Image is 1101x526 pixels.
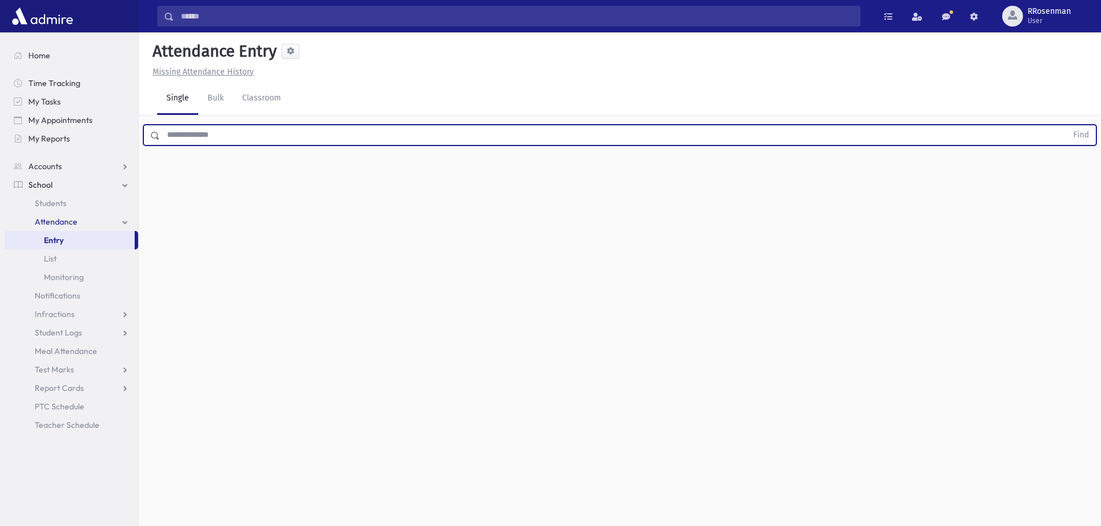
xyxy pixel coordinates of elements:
[5,268,138,286] a: Monitoring
[174,6,860,27] input: Search
[5,286,138,305] a: Notifications
[5,249,138,268] a: List
[5,305,138,323] a: Infractions
[5,111,138,129] a: My Appointments
[28,50,50,61] span: Home
[5,323,138,342] a: Student Logs
[153,67,254,77] u: Missing Attendance History
[44,235,64,245] span: Entry
[9,5,76,28] img: AdmirePro
[35,327,82,338] span: Student Logs
[5,92,138,111] a: My Tasks
[1028,7,1071,16] span: RRosenman
[28,161,62,171] span: Accounts
[1066,125,1096,145] button: Find
[35,383,84,393] span: Report Cards
[198,83,233,115] a: Bulk
[5,46,138,65] a: Home
[35,309,75,319] span: Infractions
[5,74,138,92] a: Time Tracking
[157,83,198,115] a: Single
[28,96,61,107] span: My Tasks
[233,83,290,115] a: Classroom
[1028,16,1071,25] span: User
[5,176,138,194] a: School
[5,342,138,360] a: Meal Attendance
[35,346,97,356] span: Meal Attendance
[5,379,138,397] a: Report Cards
[5,194,138,212] a: Students
[148,67,254,77] a: Missing Attendance History
[5,231,135,249] a: Entry
[28,180,53,190] span: School
[5,212,138,231] a: Attendance
[28,133,70,144] span: My Reports
[28,78,80,88] span: Time Tracking
[35,420,99,430] span: Teacher Schedule
[28,115,92,125] span: My Appointments
[35,401,84,412] span: PTC Schedule
[148,42,277,61] h5: Attendance Entry
[44,253,57,264] span: List
[5,129,138,148] a: My Reports
[5,360,138,379] a: Test Marks
[44,272,84,282] span: Monitoring
[35,364,74,375] span: Test Marks
[5,397,138,416] a: PTC Schedule
[35,217,77,227] span: Attendance
[5,157,138,176] a: Accounts
[5,416,138,434] a: Teacher Schedule
[35,290,80,301] span: Notifications
[35,198,66,208] span: Students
